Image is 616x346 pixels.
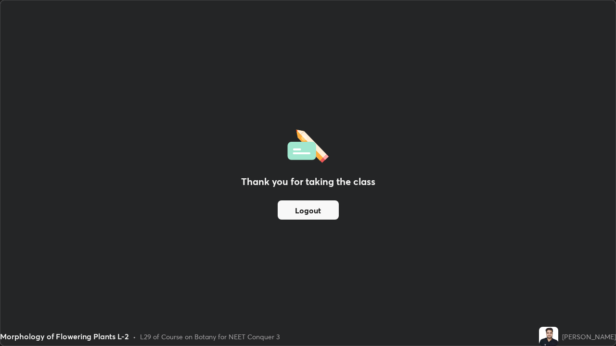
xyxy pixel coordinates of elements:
h2: Thank you for taking the class [241,174,375,189]
button: Logout [278,200,339,220]
img: 552f2e5bc55d4378a1c7ad7c08f0c226.jpg [539,327,558,346]
div: • [133,332,136,342]
img: offlineFeedback.1438e8b3.svg [287,126,329,163]
div: L29 of Course on Botany for NEET Conquer 3 [140,332,280,342]
div: [PERSON_NAME] [562,332,616,342]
